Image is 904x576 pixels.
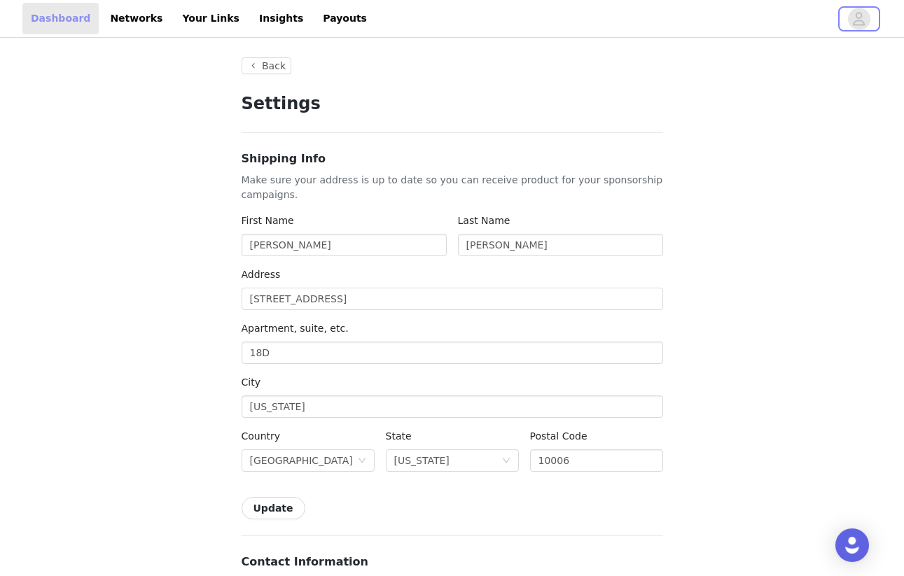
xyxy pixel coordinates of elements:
div: Open Intercom Messenger [835,528,869,562]
a: Your Links [174,3,248,34]
a: Insights [251,3,312,34]
label: Postal Code [530,430,587,442]
label: State [386,430,412,442]
label: Apartment, suite, etc. [242,323,349,334]
h3: Contact Information [242,554,663,570]
a: Dashboard [22,3,99,34]
input: City [242,395,663,418]
button: Back [242,57,292,74]
a: Networks [102,3,171,34]
input: Apartment, suite, etc. (optional) [242,342,663,364]
button: Update [242,497,305,519]
p: Make sure your address is up to date so you can receive product for your sponsorship campaigns. [242,173,663,202]
a: Payouts [314,3,375,34]
div: New York [394,450,450,471]
label: Country [242,430,281,442]
h1: Settings [242,91,663,116]
div: United States [250,450,353,471]
label: City [242,377,260,388]
div: avatar [852,8,865,30]
label: First Name [242,215,294,226]
i: icon: down [502,456,510,466]
i: icon: down [358,456,366,466]
input: Address [242,288,663,310]
label: Address [242,269,281,280]
input: Postal code [530,449,663,472]
h3: Shipping Info [242,150,663,167]
label: Last Name [458,215,510,226]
